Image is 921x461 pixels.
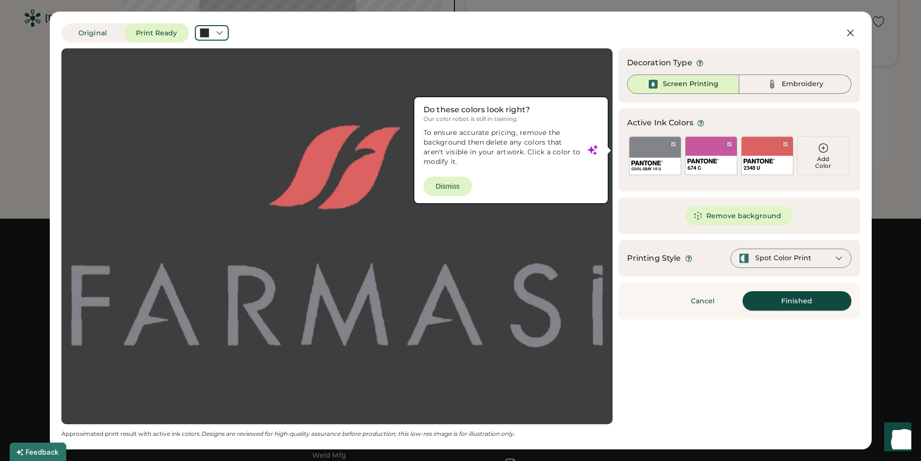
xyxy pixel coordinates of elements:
img: 1024px-Pantone_logo.svg.png [687,159,719,164]
div: Active Ink Colors [627,117,694,129]
button: Cancel [669,291,737,311]
div: COOL GRAY 10 U [631,166,679,172]
div: Embroidery [782,79,823,89]
button: Remove background [685,206,793,225]
button: Print Ready [124,23,189,43]
iframe: Front Chat [875,417,917,459]
button: Original [61,23,124,43]
img: Ink%20-%20Selected.svg [647,78,659,90]
img: Thread%20-%20Unselected.svg [766,78,778,90]
img: 1024px-Pantone_logo.svg.png [744,159,775,164]
img: spot-color-green.svg [739,253,749,264]
div: 674 C [687,164,735,172]
div: Printing Style [627,253,681,264]
div: Screen Printing [663,79,718,89]
div: Add Color [798,156,849,169]
button: Finished [743,291,851,311]
div: Decoration Type [627,57,692,69]
div: Spot Color Print [755,253,811,263]
img: 1024px-Pantone_logo.svg.png [631,161,663,165]
em: Designs are reviewed for high-quality assurance before production; this low-res image is for illu... [201,430,515,437]
div: 2348 U [744,164,791,172]
div: Approximated print result with active ink colors. [61,430,613,438]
